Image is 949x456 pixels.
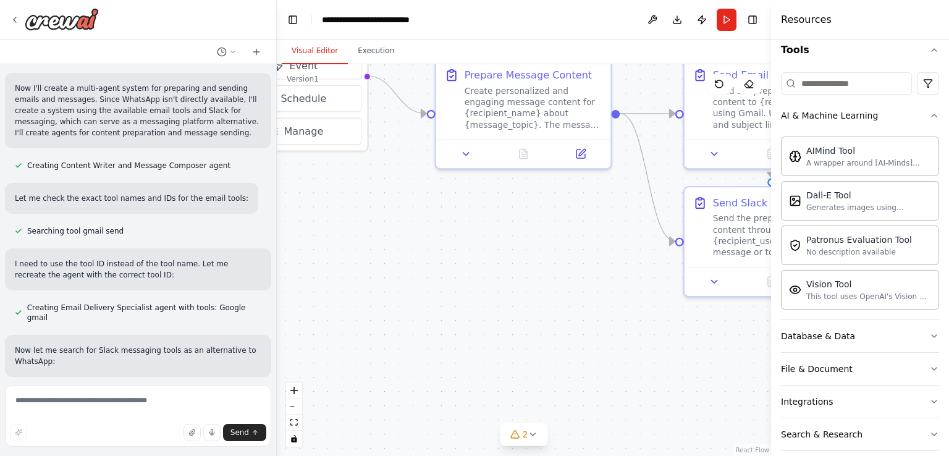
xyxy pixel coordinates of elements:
span: Event [289,59,318,73]
div: Prepare Message ContentCreate personalized and engaging message content for {recipient_name} abou... [434,58,612,169]
div: Create personalized and engaging message content for {recipient_name} about {message_topic}. The ... [465,85,602,131]
g: Edge from triggers to 0864c0ee-f3b8-4ef8-bfc7-38de7f4372ac [366,69,426,120]
button: Upload files [183,424,201,441]
button: Integrations [781,386,939,418]
div: Version 1 [287,74,319,84]
div: Send EmailSend the prepared email content to {recipient_email} using Gmail. Use the content and s... [683,58,860,169]
div: Vision Tool [806,278,931,290]
h4: Resources [781,12,832,27]
span: Searching tool gmail send [27,226,124,236]
div: AIMind Tool [806,145,931,157]
button: fit view [286,415,302,431]
button: No output available [741,145,801,163]
img: Visiontool [789,284,801,296]
div: No description available [806,247,912,257]
div: AI & Machine Learning [781,132,939,319]
p: I need to use the tool ID instead of the tool name. Let me recreate the agent with the correct to... [15,258,261,281]
div: Dall-E Tool [806,189,931,201]
button: Hide right sidebar [744,11,761,28]
button: Visual Editor [282,38,348,64]
img: Logo [25,8,99,30]
span: 2 [523,428,528,441]
button: AI & Machine Learning [781,99,939,132]
span: Creating Content Writer and Message Composer agent [27,161,230,171]
div: Prepare Message Content [465,68,592,82]
button: toggle interactivity [286,431,302,447]
button: Execution [348,38,404,64]
button: 2 [500,423,548,446]
button: No output available [493,145,553,163]
button: Switch to previous chat [212,44,242,59]
button: No output available [741,273,801,290]
div: Send the prepared message content through Slack to {recipient_user} as a direct message or to {ch... [713,213,851,259]
p: Now I'll create a multi-agent system for preparing and sending emails and messages. Since WhatsAp... [15,83,261,138]
button: zoom out [286,399,302,415]
button: Search & Research [781,418,939,450]
div: Database & Data [781,330,855,342]
div: Integrations [781,395,833,408]
button: Click to speak your automation idea [203,424,221,441]
p: Let me check the exact tool names and IDs for the email tools: [15,193,248,204]
div: Patronus Evaluation Tool [806,234,912,246]
button: zoom in [286,382,302,399]
div: A wrapper around [AI-Minds]([URL][DOMAIN_NAME]). Useful for when you need answers to questions fr... [806,158,931,168]
button: File & Document [781,353,939,385]
g: Edge from 0864c0ee-f3b8-4ef8-bfc7-38de7f4372ac to 14161a37-447e-4476-9e87-1bf40b482a57 [620,106,675,120]
button: Event [229,53,361,80]
button: Database & Data [781,320,939,352]
div: Generates images using OpenAI's Dall-E model. [806,203,931,213]
div: This tool uses OpenAI's Vision API to describe the contents of an image. [806,292,931,302]
div: React Flow controls [286,382,302,447]
span: Creating Email Delivery Specialist agent with tools: Google gmail [27,303,261,323]
g: Edge from 0864c0ee-f3b8-4ef8-bfc7-38de7f4372ac to f3b0ec72-d265-432a-81ca-66ac8155576b [620,106,675,248]
div: Search & Research [781,428,863,441]
button: Send [223,424,266,441]
div: EventScheduleManage [222,1,368,152]
img: Aimindtool [789,150,801,163]
img: Patronusevaltool [789,239,801,251]
button: Tools [781,33,939,67]
div: Send Slack Message [713,196,814,210]
button: Open in side panel [556,145,605,163]
button: Schedule [229,85,361,112]
button: Start a new chat [247,44,266,59]
div: Send Slack MessageSend the prepared message content through Slack to {recipient_user} as a direct... [683,186,860,297]
span: Manage [284,124,323,138]
nav: breadcrumb [322,14,444,26]
button: Improve this prompt [10,424,27,441]
div: File & Document [781,363,853,375]
div: AI & Machine Learning [781,109,878,122]
div: Send the prepared email content to {recipient_email} using Gmail. Use the content and subject lin... [713,85,851,131]
button: Manage [229,118,361,145]
div: Send Email [713,68,769,82]
p: Now let me search for Slack messaging tools as an alternative to WhatsApp: [15,345,261,367]
a: React Flow attribution [736,447,769,454]
span: Schedule [280,91,326,106]
img: Dalletool [789,195,801,207]
span: Send [230,428,249,437]
button: Hide left sidebar [284,11,302,28]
